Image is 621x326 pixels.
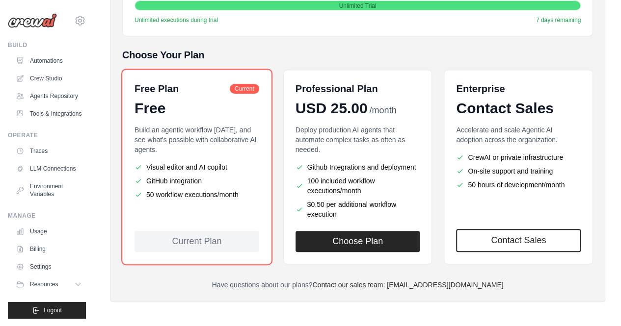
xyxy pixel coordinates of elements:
[456,229,581,252] a: Contact Sales
[135,82,179,96] h6: Free Plan
[12,88,86,104] a: Agents Repository
[12,178,86,202] a: Environment Variables
[536,16,581,24] span: 7 days remaining
[8,13,57,28] img: Logo
[230,84,259,94] span: Current
[135,190,259,200] li: 50 workflow executions/month
[8,212,86,220] div: Manage
[135,162,259,172] li: Visual editor and AI copilot
[312,281,503,289] a: Contact our sales team: [EMAIL_ADDRESS][DOMAIN_NAME]
[8,41,86,49] div: Build
[12,71,86,86] a: Crew Studio
[12,259,86,275] a: Settings
[456,100,581,117] div: Contact Sales
[456,152,581,162] li: CrewAI or private infrastructure
[12,276,86,292] button: Resources
[456,166,581,176] li: On-site support and training
[135,231,259,252] div: Current Plan
[296,231,420,252] button: Choose Plan
[296,82,378,96] h6: Professional Plan
[12,224,86,239] a: Usage
[122,48,593,62] h5: Choose Your Plan
[296,200,420,219] li: $0.50 per additional workflow execution
[12,143,86,159] a: Traces
[456,180,581,190] li: 50 hours of development/month
[122,280,593,290] p: Have questions about our plans?
[44,306,62,314] span: Logout
[30,280,58,288] span: Resources
[339,2,376,10] span: Unlimited Trial
[296,125,420,154] p: Deploy production AI agents that automate complex tasks as often as needed.
[135,176,259,186] li: GitHub integration
[12,161,86,176] a: LLM Connections
[296,162,420,172] li: Github Integrations and deployment
[8,131,86,139] div: Operate
[296,176,420,196] li: 100 included workflow executions/month
[12,106,86,122] a: Tools & Integrations
[456,125,581,145] p: Accelerate and scale Agentic AI adoption across the organization.
[8,302,86,319] button: Logout
[135,16,218,24] span: Unlimited executions during trial
[369,104,396,117] span: /month
[135,125,259,154] p: Build an agentic workflow [DATE], and see what's possible with collaborative AI agents.
[456,82,581,96] h6: Enterprise
[296,100,368,117] span: USD 25.00
[12,241,86,257] a: Billing
[12,53,86,69] a: Automations
[135,100,259,117] div: Free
